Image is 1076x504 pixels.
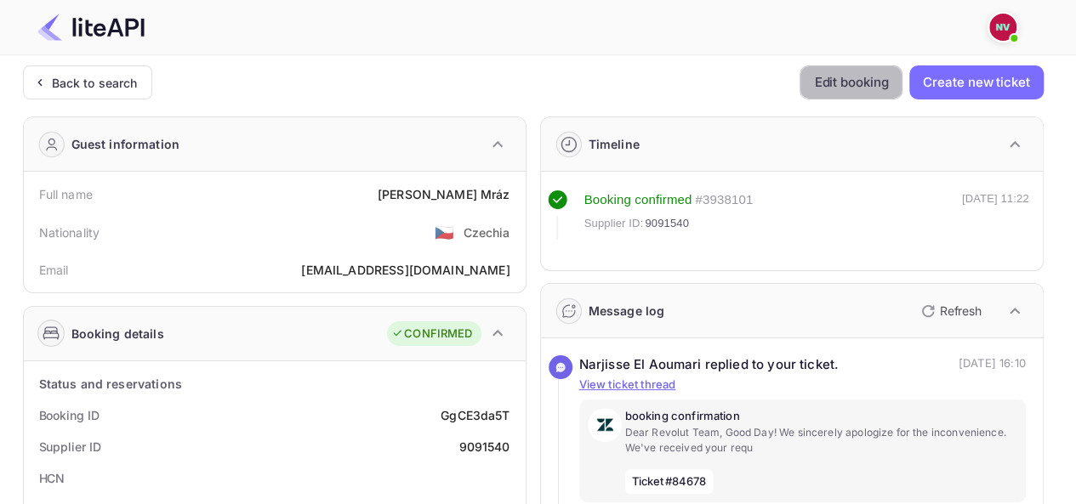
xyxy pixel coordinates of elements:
div: Booking details [71,325,164,343]
div: [EMAIL_ADDRESS][DOMAIN_NAME] [301,261,510,279]
div: CONFIRMED [391,326,472,343]
div: Back to search [52,74,138,92]
div: Booking confirmed [584,190,692,210]
div: [PERSON_NAME] Mráz [378,185,510,203]
div: Guest information [71,135,180,153]
p: booking confirmation [625,408,1017,425]
div: Timeline [589,135,640,153]
span: United States [435,217,454,247]
div: HCN [39,469,65,487]
div: 9091540 [458,438,510,456]
button: Create new ticket [909,65,1043,99]
span: Supplier ID: [584,215,644,232]
div: Email [39,261,69,279]
div: # 3938101 [695,190,753,210]
p: View ticket thread [579,377,1026,394]
img: Nicholas Valbusa [989,14,1016,41]
div: Supplier ID [39,438,101,456]
span: 9091540 [645,215,689,232]
div: [DATE] 11:22 [962,190,1029,240]
span: Ticket #84678 [625,469,714,495]
p: Dear Revolut Team, Good Day! We sincerely apologize for the inconvenience. We've received your requ [625,425,1017,456]
img: LiteAPI Logo [37,14,145,41]
button: Edit booking [800,65,902,99]
div: Booking ID [39,406,100,424]
img: AwvSTEc2VUhQAAAAAElFTkSuQmCC [588,408,622,442]
button: Refresh [911,297,988,325]
div: Narjisse El Aoumari replied to your ticket. [579,355,839,375]
p: [DATE] 16:10 [959,355,1026,375]
div: Full name [39,185,93,203]
div: Nationality [39,224,100,241]
div: Message log [589,302,665,320]
div: GgCE3da5T [441,406,510,424]
p: Refresh [940,302,982,320]
div: Status and reservations [39,375,182,393]
div: Czechia [463,224,510,241]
